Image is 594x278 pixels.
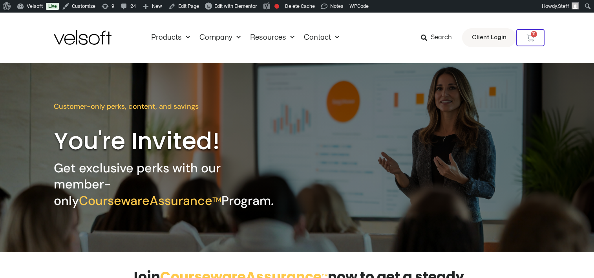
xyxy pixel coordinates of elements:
[54,126,328,156] h2: You're Invited!
[54,160,278,209] h2: Get exclusive perks with our member-only Program.
[558,3,569,9] span: Steff
[54,30,111,45] img: Velsoft Training Materials
[322,273,328,278] span: TM
[79,192,221,209] span: CoursewareAssurance
[245,33,299,42] a: ResourcesMenu Toggle
[195,33,245,42] a: CompanyMenu Toggle
[531,31,537,37] span: 11
[54,101,228,112] p: Customer-only perks, content, and savings
[299,33,344,42] a: ContactMenu Toggle
[146,33,344,42] nav: Menu
[431,33,452,43] span: Search
[462,28,516,47] a: Client Login
[274,4,279,9] div: Needs improvement
[214,3,257,9] span: Edit with Elementor
[516,29,545,46] a: 11
[421,31,457,44] a: Search
[146,33,195,42] a: ProductsMenu Toggle
[472,33,506,43] span: Client Login
[46,3,59,10] a: Live
[212,196,221,204] sup: TM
